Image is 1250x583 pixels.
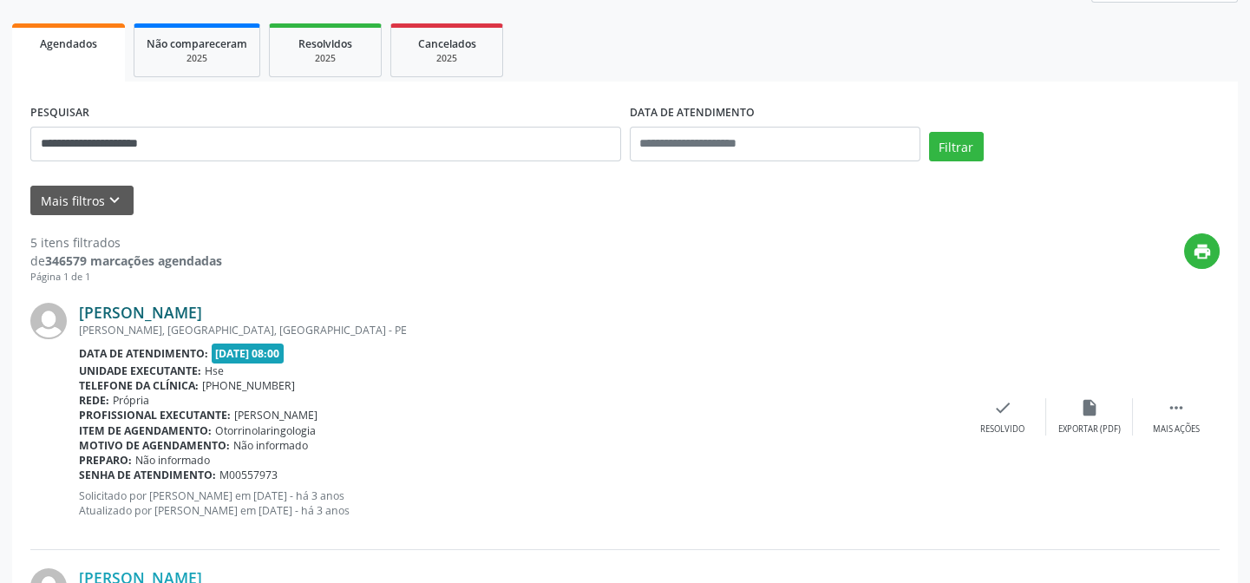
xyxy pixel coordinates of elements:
b: Telefone da clínica: [79,378,199,393]
div: 2025 [403,52,490,65]
i: print [1193,242,1212,261]
b: Data de atendimento: [79,346,208,361]
span: [PHONE_NUMBER] [202,378,295,393]
div: Resolvido [980,423,1024,436]
img: img [30,303,67,339]
i: keyboard_arrow_down [105,191,124,210]
strong: 346579 marcações agendadas [45,252,222,269]
button: print [1184,233,1220,269]
span: Própria [113,393,149,408]
div: [PERSON_NAME], [GEOGRAPHIC_DATA], [GEOGRAPHIC_DATA] - PE [79,323,959,337]
b: Preparo: [79,453,132,468]
span: Hse [205,364,224,378]
button: Filtrar [929,132,984,161]
label: PESQUISAR [30,100,89,127]
button: Mais filtroskeyboard_arrow_down [30,186,134,216]
div: Página 1 de 1 [30,270,222,285]
b: Item de agendamento: [79,423,212,438]
span: Não compareceram [147,36,247,51]
div: 5 itens filtrados [30,233,222,252]
span: Cancelados [418,36,476,51]
span: M00557973 [219,468,278,482]
span: [PERSON_NAME] [234,408,317,423]
i:  [1167,398,1186,417]
b: Senha de atendimento: [79,468,216,482]
span: Resolvidos [298,36,352,51]
b: Rede: [79,393,109,408]
i: check [993,398,1012,417]
span: Não informado [233,438,308,453]
div: de [30,252,222,270]
span: Otorrinolaringologia [215,423,316,438]
div: 2025 [147,52,247,65]
span: Agendados [40,36,97,51]
label: DATA DE ATENDIMENTO [630,100,755,127]
b: Motivo de agendamento: [79,438,230,453]
div: Exportar (PDF) [1058,423,1121,436]
div: Mais ações [1153,423,1200,436]
span: [DATE] 08:00 [212,344,285,364]
div: 2025 [282,52,369,65]
i: insert_drive_file [1080,398,1099,417]
b: Profissional executante: [79,408,231,423]
span: Não informado [135,453,210,468]
p: Solicitado por [PERSON_NAME] em [DATE] - há 3 anos Atualizado por [PERSON_NAME] em [DATE] - há 3 ... [79,488,959,518]
a: [PERSON_NAME] [79,303,202,322]
b: Unidade executante: [79,364,201,378]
